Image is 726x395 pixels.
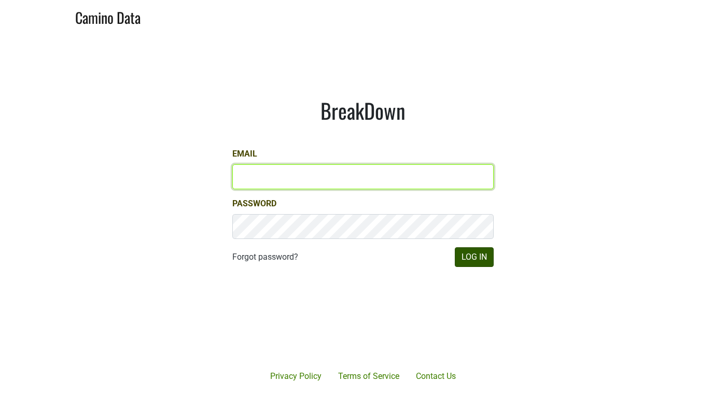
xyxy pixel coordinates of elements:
[232,98,494,123] h1: BreakDown
[232,198,276,210] label: Password
[75,4,141,29] a: Camino Data
[232,251,298,263] a: Forgot password?
[455,247,494,267] button: Log In
[262,366,330,387] a: Privacy Policy
[330,366,408,387] a: Terms of Service
[232,148,257,160] label: Email
[408,366,464,387] a: Contact Us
